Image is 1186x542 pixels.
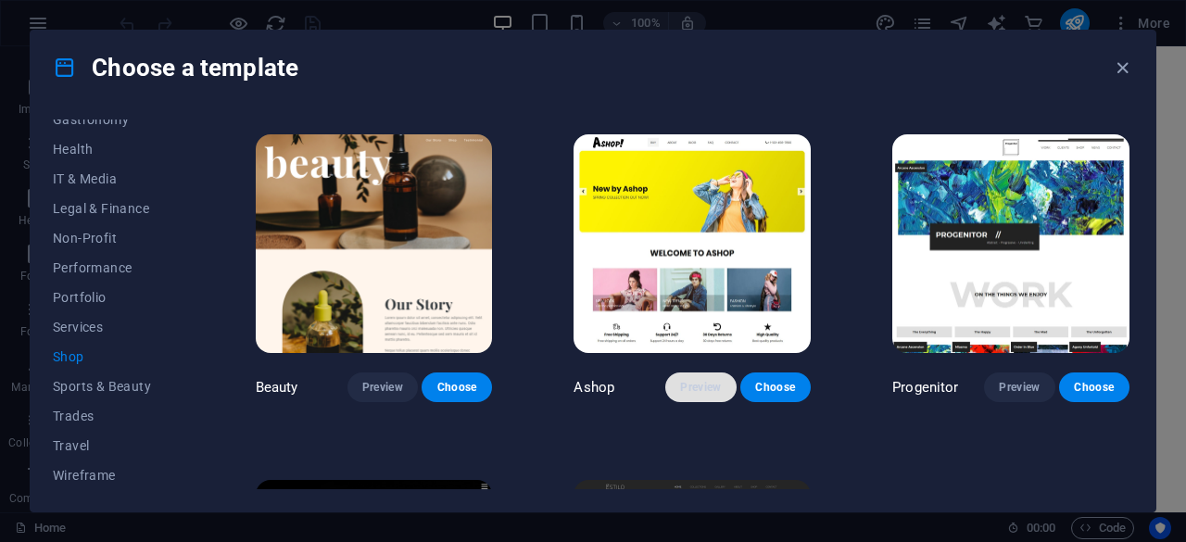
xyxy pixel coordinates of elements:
span: Legal & Finance [53,201,174,216]
button: Non-Profit [53,223,174,253]
span: Portfolio [53,290,174,305]
span: Performance [53,260,174,275]
span: Wireframe [53,468,174,483]
span: Shop [53,349,174,364]
span: Choose [755,380,796,395]
span: Preview [680,380,721,395]
button: Gastronomy [53,105,174,134]
button: Preview [347,372,418,402]
span: Services [53,320,174,334]
span: Add elements [456,155,548,181]
img: Progenitor [892,134,1129,353]
button: Preview [665,372,736,402]
button: Shop [53,342,174,372]
button: Choose [740,372,811,402]
span: Choose [436,380,477,395]
button: Legal & Finance [53,194,174,223]
p: Ashop [574,378,614,397]
span: Travel [53,438,174,453]
span: Gastronomy [53,112,174,127]
span: Sports & Beauty [53,379,174,394]
span: Health [53,142,174,157]
button: Choose [422,372,492,402]
img: Beauty [256,134,493,353]
span: Non-Profit [53,231,174,246]
span: Choose [1074,380,1115,395]
button: Performance [53,253,174,283]
button: Preview [984,372,1054,402]
button: Choose [1059,372,1129,402]
span: Trades [53,409,174,423]
span: Preview [999,380,1040,395]
span: IT & Media [53,171,174,186]
button: Services [53,312,174,342]
button: Health [53,134,174,164]
span: Preview [362,380,403,395]
button: IT & Media [53,164,174,194]
button: Travel [53,431,174,460]
div: Drop content here [119,74,993,206]
button: Sports & Beauty [53,372,174,401]
img: Ashop [574,134,811,353]
button: Portfolio [53,283,174,312]
button: Wireframe [53,460,174,490]
h4: Choose a template [53,53,298,82]
p: Progenitor [892,378,958,397]
span: Paste clipboard [555,155,657,181]
p: Beauty [256,378,298,397]
button: Trades [53,401,174,431]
